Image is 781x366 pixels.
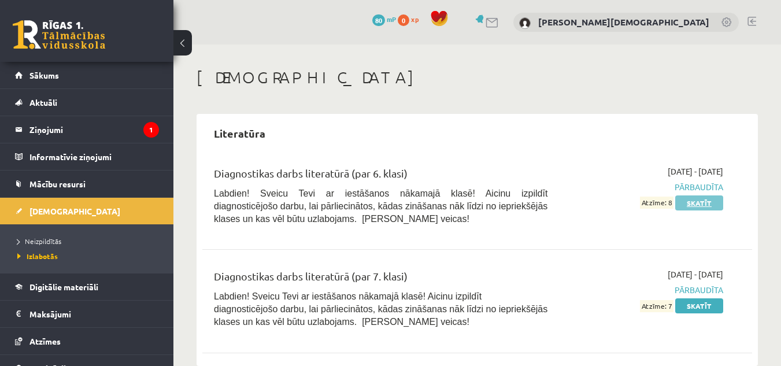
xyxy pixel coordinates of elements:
[15,328,159,354] a: Atzīmes
[197,68,758,87] h1: [DEMOGRAPHIC_DATA]
[640,197,673,209] span: Atzīme: 8
[214,291,547,327] span: Labdien! Sveicu Tevi ar iestāšanos nākamajā klasē! Aicinu izpildīt diagnosticējošo darbu, lai pār...
[202,120,277,147] h2: Literatūra
[411,14,419,24] span: xp
[15,143,159,170] a: Informatīvie ziņojumi
[15,273,159,300] a: Digitālie materiāli
[29,179,86,189] span: Mācību resursi
[372,14,385,26] span: 80
[15,62,159,88] a: Sākums
[29,282,98,292] span: Digitālie materiāli
[668,165,723,178] span: [DATE] - [DATE]
[15,171,159,197] a: Mācību resursi
[29,301,159,327] legend: Maksājumi
[29,143,159,170] legend: Informatīvie ziņojumi
[29,70,59,80] span: Sākums
[538,16,709,28] a: [PERSON_NAME][DEMOGRAPHIC_DATA]
[214,268,547,290] div: Diagnostikas darbs literatūrā (par 7. klasi)
[17,251,162,261] a: Izlabotās
[29,116,159,143] legend: Ziņojumi
[29,336,61,346] span: Atzīmes
[29,206,120,216] span: [DEMOGRAPHIC_DATA]
[29,97,57,108] span: Aktuāli
[17,236,61,246] span: Neizpildītās
[640,300,673,312] span: Atzīme: 7
[519,17,531,29] img: Signija Jermacāne
[387,14,396,24] span: mP
[398,14,424,24] a: 0 xp
[143,122,159,138] i: 1
[675,298,723,313] a: Skatīt
[372,14,396,24] a: 80 mP
[13,20,105,49] a: Rīgas 1. Tālmācības vidusskola
[398,14,409,26] span: 0
[565,284,723,296] span: Pārbaudīta
[15,301,159,327] a: Maksājumi
[15,198,159,224] a: [DEMOGRAPHIC_DATA]
[17,236,162,246] a: Neizpildītās
[668,268,723,280] span: [DATE] - [DATE]
[17,252,58,261] span: Izlabotās
[214,165,547,187] div: Diagnostikas darbs literatūrā (par 6. klasi)
[675,195,723,210] a: Skatīt
[214,188,547,224] span: Labdien! Sveicu Tevi ar iestāšanos nākamajā klasē! Aicinu izpildīt diagnosticējošo darbu, lai pār...
[565,181,723,193] span: Pārbaudīta
[15,89,159,116] a: Aktuāli
[15,116,159,143] a: Ziņojumi1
